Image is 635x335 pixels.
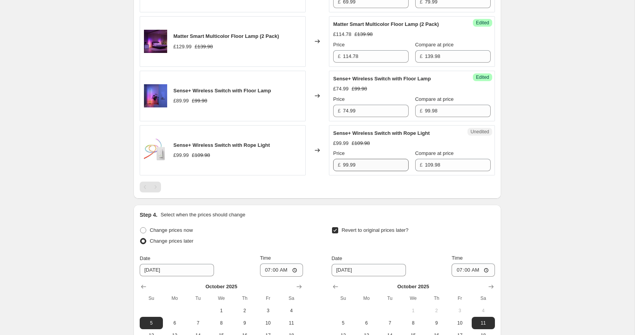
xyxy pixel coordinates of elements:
span: Tu [381,295,398,301]
button: Friday October 3 2025 [448,304,471,317]
span: Edited [476,20,489,26]
button: Show previous month, September 2025 [330,281,341,292]
span: 7 [381,320,398,326]
span: Unedited [471,129,489,135]
button: Friday October 10 2025 [257,317,280,329]
input: 9/28/2025 [332,264,406,276]
span: Revert to original prices later? [342,227,409,233]
nav: Pagination [140,182,161,192]
strike: £99.98 [352,85,367,93]
th: Monday [355,292,378,304]
span: Matter Smart Multicolor Floor Lamp (2 Pack) [333,21,439,27]
span: 6 [358,320,375,326]
span: 10 [451,320,468,326]
th: Wednesday [402,292,425,304]
th: Tuesday [187,292,210,304]
button: Thursday October 9 2025 [233,317,256,329]
button: Thursday October 2 2025 [233,304,256,317]
button: Monday October 6 2025 [355,317,378,329]
th: Monday [163,292,186,304]
button: Show next month, November 2025 [294,281,305,292]
button: Saturday October 4 2025 [472,304,495,317]
th: Saturday [280,292,303,304]
span: Sa [283,295,300,301]
button: Saturday October 4 2025 [280,304,303,317]
span: £ [420,53,423,59]
button: Thursday October 2 2025 [425,304,448,317]
strike: £109.98 [352,139,370,147]
button: Tuesday October 7 2025 [378,317,401,329]
span: 7 [190,320,207,326]
strike: £139.98 [354,31,373,38]
div: £74.99 [333,85,349,93]
span: 2 [428,308,445,314]
span: £ [338,108,341,114]
h2: Step 4. [140,211,157,219]
button: Wednesday October 8 2025 [210,317,233,329]
span: Time [260,255,271,261]
input: 12:00 [452,264,495,277]
span: 6 [166,320,183,326]
strike: £139.98 [195,43,213,51]
span: Mo [166,295,183,301]
span: Sense+ Wireless Switch with Floor Lamp [173,88,271,94]
span: Edited [476,74,489,80]
button: Friday October 3 2025 [257,304,280,317]
span: Price [333,42,345,48]
span: 11 [283,320,300,326]
span: Matter Smart Multicolor Floor Lamp (2 Pack) [173,33,279,39]
span: £ [420,108,423,114]
input: 12:00 [260,264,303,277]
strike: £109.98 [192,151,210,159]
span: 4 [283,308,300,314]
span: £ [420,162,423,168]
span: Sense+ Wireless Switch with Rope Light [173,142,270,148]
span: Mo [358,295,375,301]
span: £ [338,162,341,168]
button: Saturday October 11 2025 [472,317,495,329]
span: 5 [335,320,352,326]
span: Su [143,295,160,301]
th: Wednesday [210,292,233,304]
span: Compare at price [415,42,454,48]
div: £89.99 [173,97,189,105]
div: £129.99 [173,43,192,51]
span: 1 [405,308,422,314]
span: Tu [190,295,207,301]
span: 4 [475,308,492,314]
th: Thursday [233,292,256,304]
span: Fr [451,295,468,301]
span: Compare at price [415,96,454,102]
span: Fr [260,295,277,301]
th: Thursday [425,292,448,304]
button: Wednesday October 8 2025 [402,317,425,329]
strike: £99.98 [192,97,207,105]
button: Monday October 6 2025 [163,317,186,329]
span: We [213,295,230,301]
span: Th [236,295,253,301]
span: Sense+ Wireless Switch with Rope Light [333,130,430,136]
img: 01-nanoleaf-floor-lamp-2-pack-desktop_2x_4f8f86eb-71d7-4e3b-8cef-9ccdd1609b5f_80x.jpg [144,30,167,53]
span: Change prices later [150,238,193,244]
button: Friday October 10 2025 [448,317,471,329]
span: £ [338,53,341,59]
input: 9/28/2025 [140,264,214,276]
span: 3 [451,308,468,314]
th: Sunday [140,292,163,304]
button: Tuesday October 7 2025 [187,317,210,329]
th: Saturday [472,292,495,304]
button: Wednesday October 1 2025 [210,304,233,317]
span: Su [335,295,352,301]
p: Select when the prices should change [161,211,245,219]
button: Show next month, November 2025 [486,281,496,292]
th: Sunday [332,292,355,304]
span: 5 [143,320,160,326]
th: Friday [257,292,280,304]
span: 8 [405,320,422,326]
th: Tuesday [378,292,401,304]
button: Sunday October 5 2025 [140,317,163,329]
button: Show previous month, September 2025 [138,281,149,292]
span: 1 [213,308,230,314]
span: Sa [475,295,492,301]
span: 9 [428,320,445,326]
